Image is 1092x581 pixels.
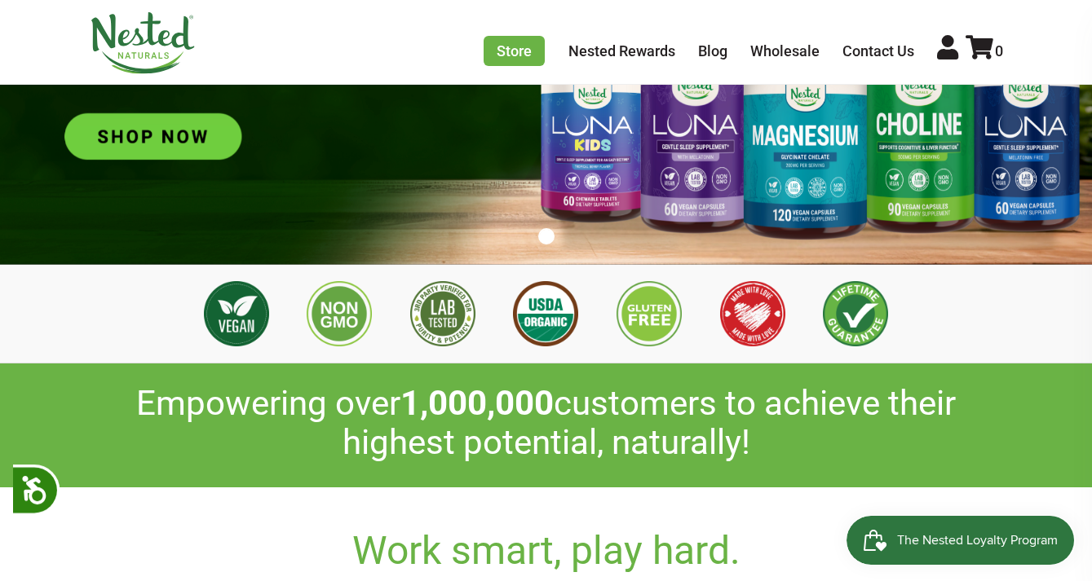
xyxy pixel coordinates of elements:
span: 0 [995,42,1003,59]
iframe: Button to open loyalty program pop-up [847,516,1076,565]
img: Vegan [204,281,269,346]
a: 0 [966,42,1003,59]
img: Nested Naturals [90,12,196,74]
a: Wholesale [750,42,820,59]
span: 1,000,000 [400,383,554,423]
a: Blog [698,42,727,59]
a: Nested Rewards [568,42,675,59]
img: Gluten Free [617,281,682,346]
img: USDA Organic [513,281,578,346]
a: Contact Us [842,42,914,59]
a: Store [484,36,545,66]
img: Lifetime Guarantee [823,281,888,346]
img: Made with Love [720,281,785,346]
button: 1 of 1 [538,228,555,244]
img: 3rd Party Lab Tested [410,281,475,346]
img: Non GMO [307,281,372,346]
h2: Empowering over customers to achieve their highest potential, naturally! [90,384,1003,463]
